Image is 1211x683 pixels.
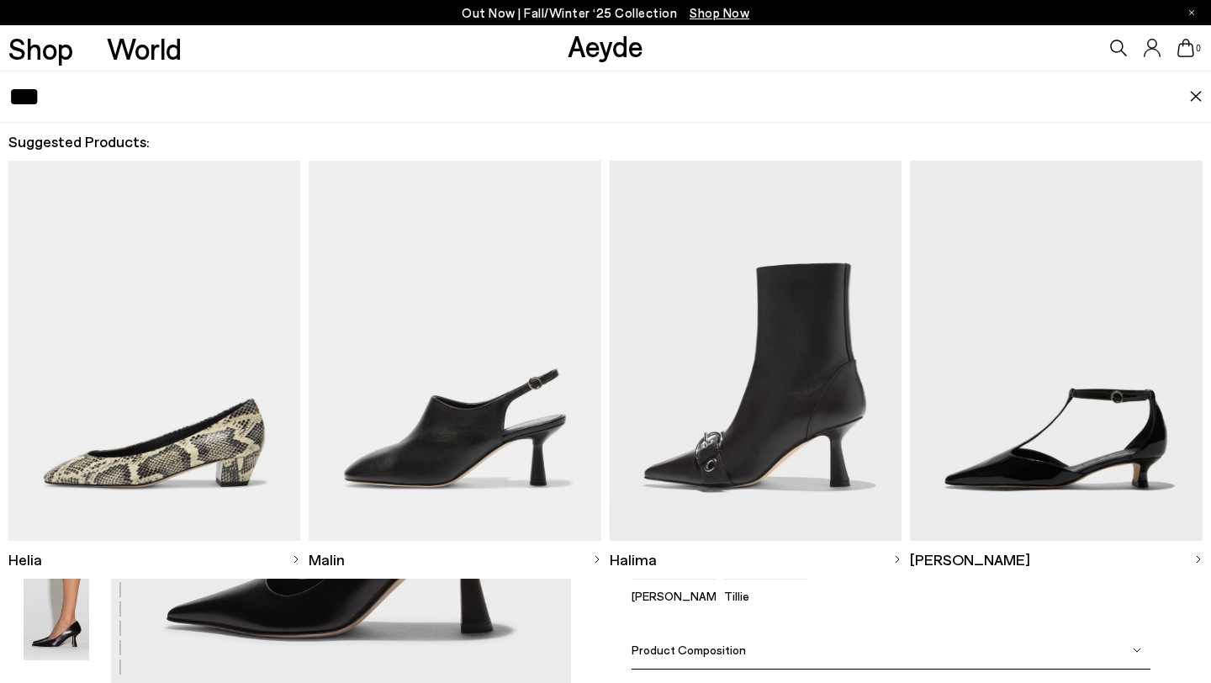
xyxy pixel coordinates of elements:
[910,161,1203,540] img: Descriptive text
[1194,44,1203,53] span: 0
[107,34,182,63] a: World
[1133,646,1141,654] img: svg%3E
[610,549,657,570] span: Halima
[1177,39,1194,57] a: 0
[8,34,73,63] a: Shop
[893,555,902,564] img: svg%3E
[309,541,601,579] a: Malin
[610,541,902,579] a: Halima
[8,549,42,570] span: Helia
[610,161,902,540] img: Descriptive text
[632,643,746,657] span: Product Composition
[632,589,716,603] p: [PERSON_NAME]
[309,549,345,570] span: Malin
[462,3,749,24] p: Out Now | Fall/Winter ‘25 Collection
[724,589,808,603] p: Tillie
[910,549,1030,570] span: [PERSON_NAME]
[1189,91,1203,103] img: close.svg
[8,131,1203,152] h2: Suggested Products:
[690,5,749,20] span: Navigate to /collections/new-in
[8,161,301,540] img: Descriptive text
[24,572,89,660] img: Zandra Pointed Pumps - Image 6
[309,161,601,540] img: Descriptive text
[593,555,601,564] img: svg%3E
[1194,555,1203,564] img: svg%3E
[910,541,1203,579] a: [PERSON_NAME]
[292,555,300,564] img: svg%3E
[568,28,643,63] a: Aeyde
[8,541,301,579] a: Helia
